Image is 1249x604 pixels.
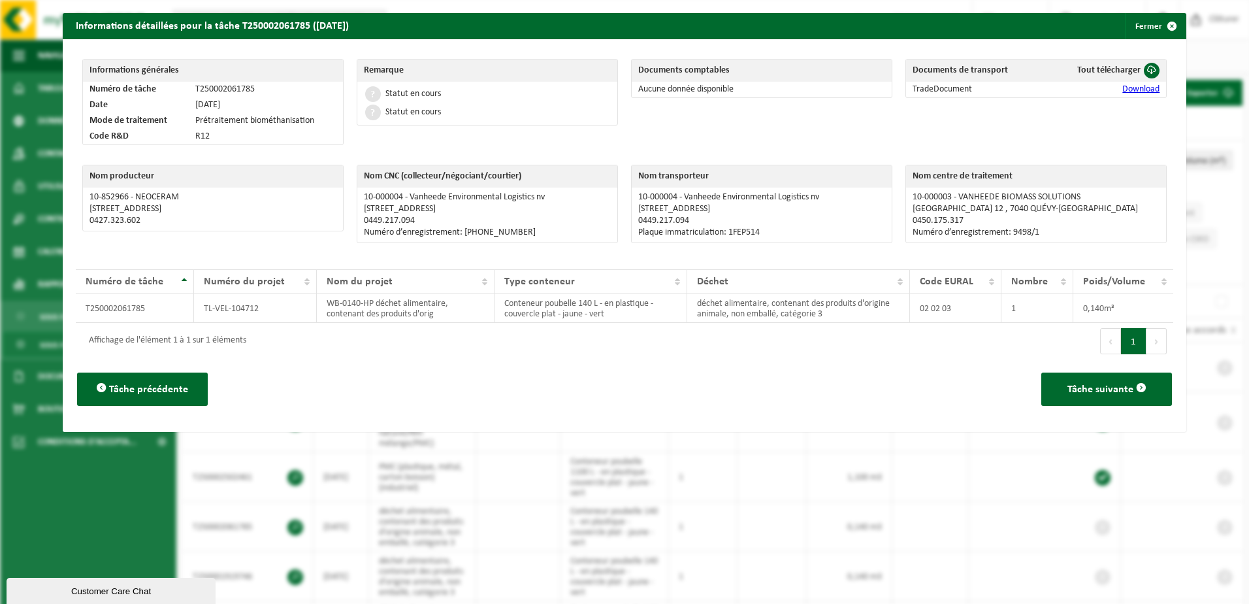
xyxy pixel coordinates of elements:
[7,575,218,604] iframe: chat widget
[83,97,189,113] td: Date
[697,277,728,287] span: Déchet
[189,97,343,113] td: [DATE]
[364,227,611,238] p: Numéro d’enregistrement: [PHONE_NUMBER]
[910,294,1001,323] td: 02 02 03
[63,13,362,38] h2: Informations détaillées pour la tâche T250002061785 ([DATE])
[86,277,163,287] span: Numéro de tâche
[83,165,343,188] th: Nom producteur
[913,227,1160,238] p: Numéro d’enregistrement: 9498/1
[189,82,343,97] td: T250002061785
[906,165,1166,188] th: Nom centre de traitement
[189,129,343,144] td: R12
[385,90,441,99] div: Statut en cours
[327,277,393,287] span: Nom du projet
[1077,65,1141,75] span: Tout télécharger
[89,204,336,214] p: [STREET_ADDRESS]
[638,204,885,214] p: [STREET_ADDRESS]
[76,294,195,323] td: T250002061785
[77,373,208,406] button: Tâche précédente
[1067,384,1133,395] span: Tâche suivante
[1100,328,1121,354] button: Previous
[385,108,441,117] div: Statut en cours
[109,384,188,395] span: Tâche précédente
[632,165,892,188] th: Nom transporteur
[189,113,343,129] td: Prétraitement biométhanisation
[913,216,1160,226] p: 0450.175.317
[638,192,885,203] p: 10-000004 - Vanheede Environmental Logistics nv
[906,82,1045,97] td: TradeDocument
[504,277,575,287] span: Type conteneur
[920,277,973,287] span: Code EURAL
[83,129,189,144] td: Code R&D
[913,204,1160,214] p: [GEOGRAPHIC_DATA] 12 , 7040 QUÉVY-[GEOGRAPHIC_DATA]
[83,113,189,129] td: Mode de traitement
[687,294,910,323] td: déchet alimentaire, contenant des produits d'origine animale, non emballé, catégorie 3
[1001,294,1073,323] td: 1
[364,192,611,203] p: 10-000004 - Vanheede Environmental Logistics nv
[906,59,1045,82] th: Documents de transport
[632,59,892,82] th: Documents comptables
[83,59,343,82] th: Informations générales
[83,82,189,97] td: Numéro de tâche
[194,294,316,323] td: TL-VEL-104712
[357,165,617,188] th: Nom CNC (collecteur/négociant/courtier)
[913,192,1160,203] p: 10-000003 - VANHEEDE BIOMASS SOLUTIONS
[1041,373,1172,406] button: Tâche suivante
[1125,13,1185,39] button: Fermer
[357,59,617,82] th: Remarque
[638,216,885,226] p: 0449.217.094
[1083,277,1145,287] span: Poids/Volume
[364,216,611,226] p: 0449.217.094
[1146,328,1167,354] button: Next
[495,294,687,323] td: Conteneur poubelle 140 L - en plastique - couvercle plat - jaune - vert
[1011,277,1048,287] span: Nombre
[632,82,892,97] td: Aucune donnée disponible
[1073,294,1173,323] td: 0,140m³
[204,277,285,287] span: Numéro du projet
[89,192,336,203] p: 10-852966 - NEOCERAM
[317,294,495,323] td: WB-0140-HP déchet alimentaire, contenant des produits d'orig
[82,329,246,353] div: Affichage de l'élément 1 à 1 sur 1 éléments
[638,227,885,238] p: Plaque immatriculation: 1FEP514
[89,216,336,226] p: 0427.323.602
[1122,84,1160,94] a: Download
[364,204,611,214] p: [STREET_ADDRESS]
[1121,328,1146,354] button: 1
